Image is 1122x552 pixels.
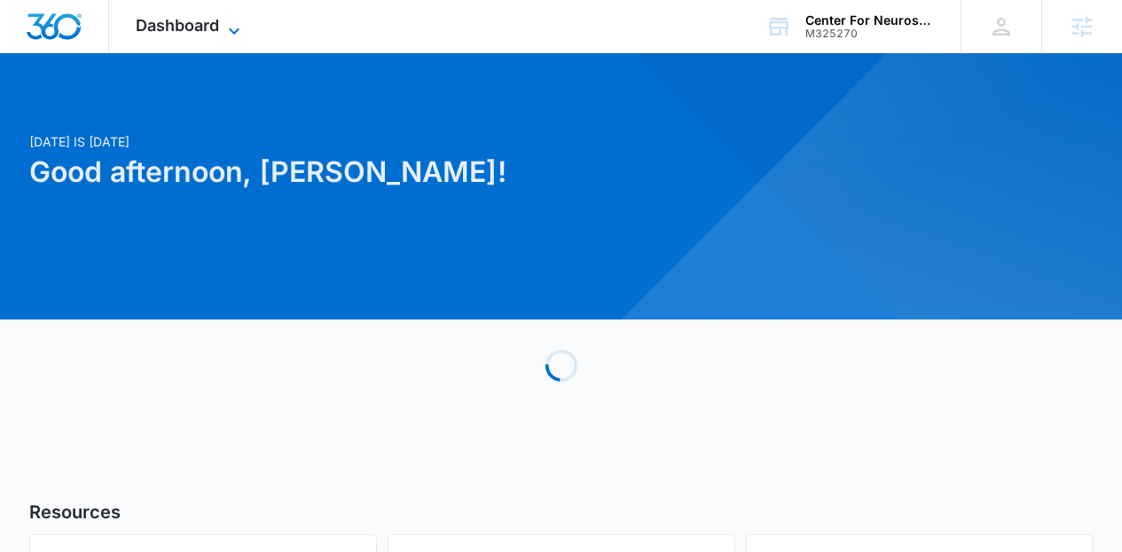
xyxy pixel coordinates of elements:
[29,499,1094,525] h5: Resources
[805,13,935,28] div: account name
[136,16,219,35] span: Dashboard
[805,28,935,40] div: account id
[29,151,732,193] h1: Good afternoon, [PERSON_NAME]!
[29,132,732,151] p: [DATE] is [DATE]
